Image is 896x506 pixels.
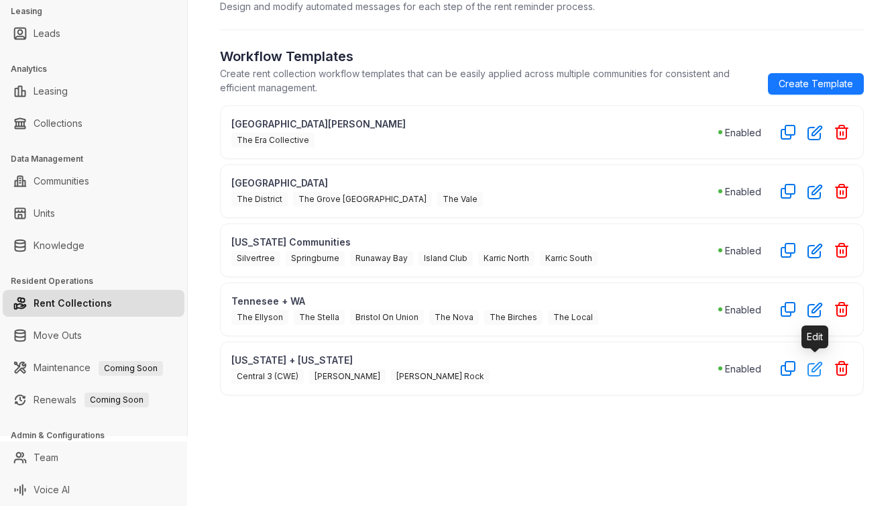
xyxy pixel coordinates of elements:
h2: Workflow Templates [220,46,757,66]
span: Island Club [418,251,473,266]
a: Rent Collections [34,290,112,317]
p: Tennesee + WA [231,294,718,308]
p: Enabled [725,244,761,258]
a: Move Outs [34,322,82,349]
li: Knowledge [3,232,184,259]
span: The Local [548,310,598,325]
h3: Leasing [11,5,187,17]
li: Renewals [3,387,184,413]
span: Bristol On Union [350,310,424,325]
span: [PERSON_NAME] [309,369,386,384]
a: Communities [34,168,89,195]
li: Communities [3,168,184,195]
span: The Birches [484,310,543,325]
span: The Grove [GEOGRAPHIC_DATA] [293,192,432,207]
h3: Data Management [11,153,187,165]
a: Team [34,444,58,471]
a: Knowledge [34,232,85,259]
p: Create rent collection workflow templates that can be easily applied across multiple communities ... [220,66,757,95]
span: The District [231,192,288,207]
span: Silvertree [231,251,280,266]
span: Karric North [478,251,535,266]
p: [US_STATE] + [US_STATE] [231,353,718,367]
p: Enabled [725,125,761,140]
p: Enabled [725,362,761,376]
p: [GEOGRAPHIC_DATA][PERSON_NAME] [231,117,718,131]
span: Karric South [540,251,598,266]
a: Leasing [34,78,68,105]
a: Collections [34,110,82,137]
span: The Ellyson [231,310,288,325]
p: Enabled [725,303,761,317]
h3: Resident Operations [11,275,187,287]
span: [PERSON_NAME] Rock [391,369,490,384]
p: [GEOGRAPHIC_DATA] [231,176,718,190]
a: Leads [34,20,60,47]
li: Rent Collections [3,290,184,317]
li: Leads [3,20,184,47]
span: Coming Soon [99,361,163,376]
span: The Vale [437,192,483,207]
li: Team [3,444,184,471]
a: RenewalsComing Soon [34,387,149,413]
li: Voice AI [3,476,184,503]
li: Collections [3,110,184,137]
p: [US_STATE] Communities [231,235,718,249]
div: Edit [801,325,828,348]
li: Move Outs [3,322,184,349]
span: Create Template [779,77,853,91]
li: Units [3,200,184,227]
h3: Admin & Configurations [11,429,187,442]
p: Enabled [725,185,761,199]
li: Leasing [3,78,184,105]
a: Voice AI [34,476,70,503]
span: Central 3 (CWE) [231,369,304,384]
li: Maintenance [3,354,184,381]
a: Create Template [768,73,864,95]
span: The Era Collective [231,133,315,148]
span: Springburne [286,251,345,266]
h3: Analytics [11,63,187,75]
span: Coming Soon [85,393,149,407]
span: The Stella [294,310,345,325]
a: Units [34,200,55,227]
span: The Nova [429,310,479,325]
span: Runaway Bay [350,251,413,266]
